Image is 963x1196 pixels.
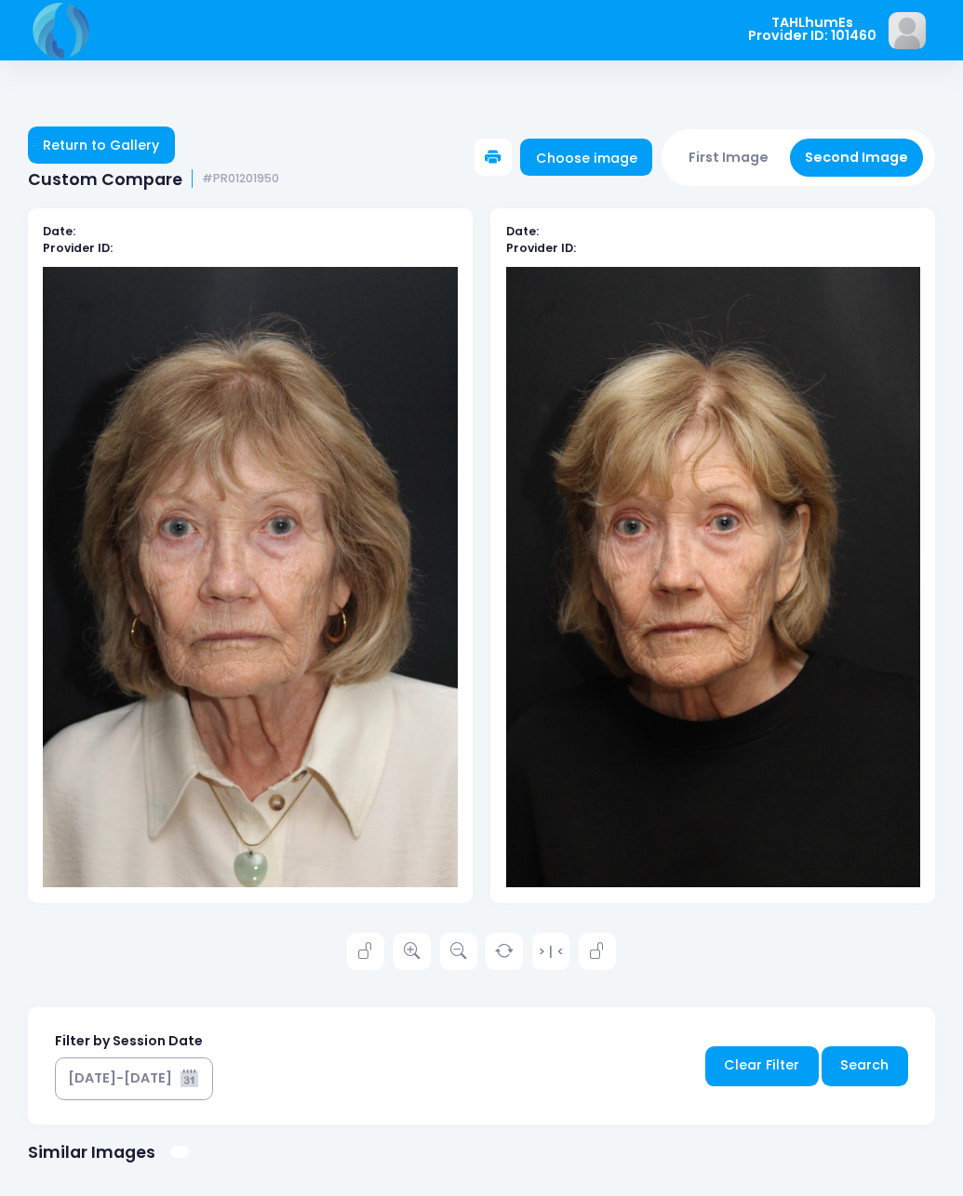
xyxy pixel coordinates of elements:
b: Date: [43,223,75,239]
img: compare-img2 [506,267,920,888]
span: Custom Compare [28,169,182,189]
a: > | < [532,933,569,970]
img: image [889,12,926,49]
b: Provider ID: [43,240,113,256]
span: TAHLhumEs Provider ID: 101460 [748,16,876,43]
button: First Image [674,139,784,177]
label: Filter by Session Date [55,1031,203,1051]
b: Date: [506,223,539,239]
a: Clear Filter [705,1046,819,1086]
small: #PR01201950 [202,172,279,186]
h1: Similar Images [28,1142,155,1162]
img: compare-img1 [43,267,457,888]
b: Provider ID: [506,240,576,256]
a: Choose image [520,139,652,176]
a: Return to Gallery [28,126,175,164]
a: Search [822,1046,908,1086]
div: [DATE]-[DATE] [68,1069,172,1088]
button: Second Image [790,139,924,177]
